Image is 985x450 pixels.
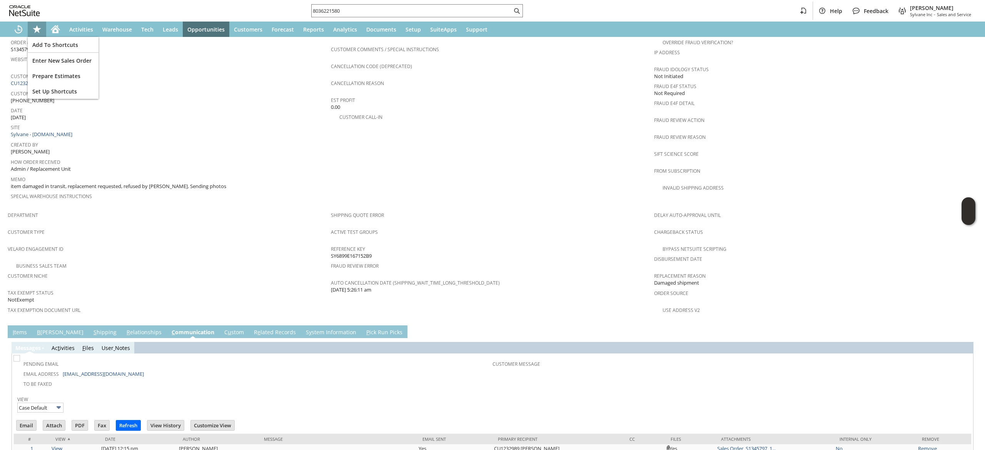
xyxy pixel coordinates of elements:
a: Sylvane - [DOMAIN_NAME] [11,131,74,138]
a: System Information [304,328,358,337]
a: To Be Faxed [23,381,52,387]
span: Add To Shortcuts [32,41,94,48]
span: g [32,344,35,352]
iframe: Click here to launch Oracle Guided Learning Help Panel [962,197,975,225]
a: Customer [11,73,36,80]
input: Search [312,6,512,15]
a: Analytics [329,22,362,37]
input: Attach [43,420,65,430]
a: Tax Exemption Document URL [8,307,80,313]
div: View [55,436,93,442]
a: Auto Cancellation Date (shipping_wait_time_long_threshold_date) [331,280,500,286]
span: Forecast [272,26,294,33]
a: Order # [11,39,30,46]
a: Items [11,328,29,337]
input: Customize View [191,420,234,430]
a: Leads [158,22,183,37]
a: Special Warehouse Instructions [11,193,92,200]
span: P [366,328,369,336]
a: Tax Exempt Status [8,290,53,296]
a: Velaro Engagement ID [8,246,63,252]
span: Prepare Estimates [32,72,94,80]
a: Activities [52,344,75,352]
a: Replacement reason [654,273,706,279]
svg: Search [512,6,521,15]
a: Fraud Review Error [331,263,379,269]
a: Customer Niche [8,273,48,279]
a: Memo [11,176,25,183]
div: Remove [922,436,965,442]
a: Support [461,22,492,37]
input: Email [17,420,36,430]
img: More Options [54,403,63,412]
span: Sales and Service [937,12,971,17]
a: [EMAIL_ADDRESS][DOMAIN_NAME] [63,370,144,377]
svg: logo [9,5,40,16]
span: Set Up Shortcuts [32,88,94,95]
a: Override Fraud Verification? [663,39,733,46]
span: Customers [234,26,262,33]
div: Date [105,436,171,442]
a: View [17,396,28,403]
a: B[PERSON_NAME] [35,328,85,337]
span: item damaged in transit, replacement requested, refused by [PERSON_NAME]. Sending photos [11,183,226,190]
span: Support [466,26,487,33]
div: Add To Shortcuts [28,37,98,52]
a: Invalid Shipping Address [663,185,724,191]
span: y [309,328,312,336]
a: Customer Message [492,361,540,367]
a: Shipping Quote Error [331,212,384,218]
span: SY6899E167152B9 [331,252,372,260]
input: View History [147,420,184,430]
span: Enter New Sales Order [32,57,94,64]
a: Use Address V2 [663,307,700,313]
a: Warehouse [98,22,137,37]
a: Bypass NetSuite Scripting [663,246,726,252]
img: Unchecked [13,355,20,362]
span: I [13,328,14,336]
a: From Subscription [654,168,700,174]
a: Opportunities [183,22,229,37]
span: Help [830,7,842,15]
span: Opportunities [187,26,225,33]
span: C [172,328,175,336]
a: Relationships [125,328,164,337]
a: Pending Email [23,361,58,367]
input: Case Default [17,403,63,413]
input: Refresh [116,420,140,430]
span: SuiteApps [430,26,457,33]
span: [DATE] [11,114,26,121]
span: B [37,328,40,336]
a: Recent Records [9,22,28,37]
span: Tech [141,26,154,33]
a: Disbursement Date [654,256,702,262]
a: Reports [299,22,329,37]
span: 0.00 [331,103,340,111]
svg: Recent Records [14,25,23,34]
a: Site [11,124,20,131]
svg: Home [51,25,60,34]
span: Leads [163,26,178,33]
a: Order Source [654,290,688,297]
svg: Shortcuts [32,25,42,34]
a: Files [82,344,94,352]
a: Est Profit [331,97,355,103]
a: Forecast [267,22,299,37]
a: Customer Type [8,229,45,235]
div: Author [183,436,252,442]
div: Cc [629,436,659,442]
a: Home [46,22,65,37]
span: - [934,12,935,17]
span: Damaged shipment [654,279,699,287]
a: Customers [229,22,267,37]
a: Related Records [252,328,298,337]
a: Fraud E4F Detail [654,100,695,107]
span: Not Required [654,90,685,97]
a: Tech [137,22,158,37]
span: Not Initiated [654,73,683,80]
span: t [58,344,60,352]
span: [PERSON_NAME] [910,4,971,12]
a: Fraud Idology Status [654,66,709,73]
span: Setup [406,26,421,33]
a: Documents [362,22,401,37]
